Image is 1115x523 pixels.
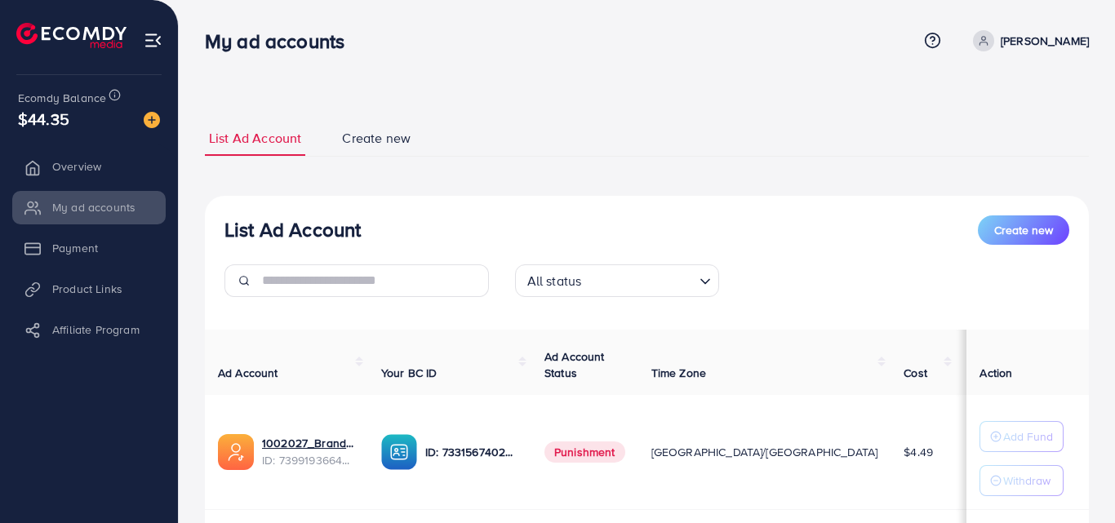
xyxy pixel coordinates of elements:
span: $44.35 [18,107,69,131]
p: [PERSON_NAME] [1001,31,1089,51]
p: ID: 7331567402586669057 [425,442,518,462]
div: Search for option [515,264,719,297]
span: Punishment [544,441,625,463]
span: Ecomdy Balance [18,90,106,106]
button: Withdraw [980,465,1064,496]
img: ic-ads-acc.e4c84228.svg [218,434,254,470]
img: image [144,112,160,128]
p: Withdraw [1003,471,1051,490]
img: logo [16,23,127,48]
span: Create new [342,129,411,148]
span: [GEOGRAPHIC_DATA]/[GEOGRAPHIC_DATA] [651,444,878,460]
div: <span class='underline'>1002027_Brandstoregrw2_1722759031135</span></br>7399193664313901072 [262,435,355,468]
span: All status [524,269,585,293]
span: Cost [904,365,927,381]
img: menu [144,31,162,50]
span: Create new [994,222,1053,238]
p: Add Fund [1003,427,1053,446]
h3: List Ad Account [224,218,361,242]
span: Ad Account Status [544,348,605,381]
a: [PERSON_NAME] [966,30,1089,51]
img: ic-ba-acc.ded83a64.svg [381,434,417,470]
span: Ad Account [218,365,278,381]
input: Search for option [586,266,692,293]
span: Action [980,365,1012,381]
button: Create new [978,215,1069,245]
span: List Ad Account [209,129,301,148]
h3: My ad accounts [205,29,358,53]
button: Add Fund [980,421,1064,452]
a: 1002027_Brandstoregrw2_1722759031135 [262,435,355,451]
span: Time Zone [651,365,706,381]
span: $4.49 [904,444,933,460]
span: Your BC ID [381,365,438,381]
span: ID: 7399193664313901072 [262,452,355,468]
